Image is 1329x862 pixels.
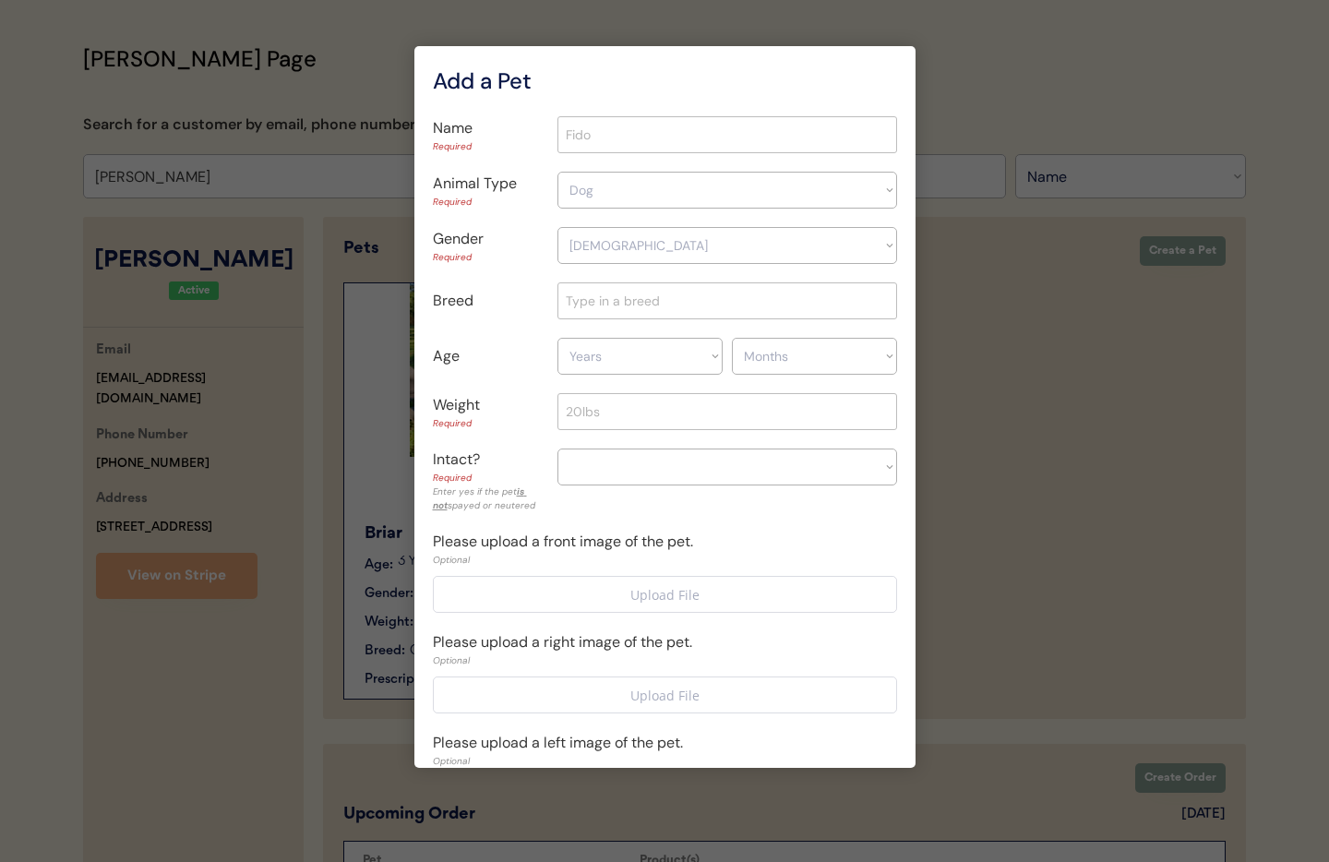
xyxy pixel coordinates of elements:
[433,195,548,209] div: Required
[433,653,692,667] div: Optional
[433,485,548,512] div: Enter yes if the pet spayed or neutered
[557,393,897,430] input: 20lbs
[557,116,897,153] input: Fido
[433,754,683,768] div: Optional
[433,732,683,754] div: Please upload a left image of the pet.
[433,449,548,471] div: Intact?
[433,531,693,553] div: Please upload a front image of the pet.
[557,282,897,319] input: Type in a breed
[433,416,548,430] div: Required
[433,394,548,416] div: Weight
[433,173,548,195] div: Animal Type
[433,631,692,653] div: Please upload a right image of the pet.
[433,65,897,98] div: Add a Pet
[433,471,548,485] div: Required
[433,117,548,139] div: Name
[433,228,548,250] div: Gender
[433,250,548,264] div: Required
[433,139,548,153] div: Required
[433,290,548,312] div: Breed
[433,345,548,367] div: Age
[433,553,693,567] div: Optional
